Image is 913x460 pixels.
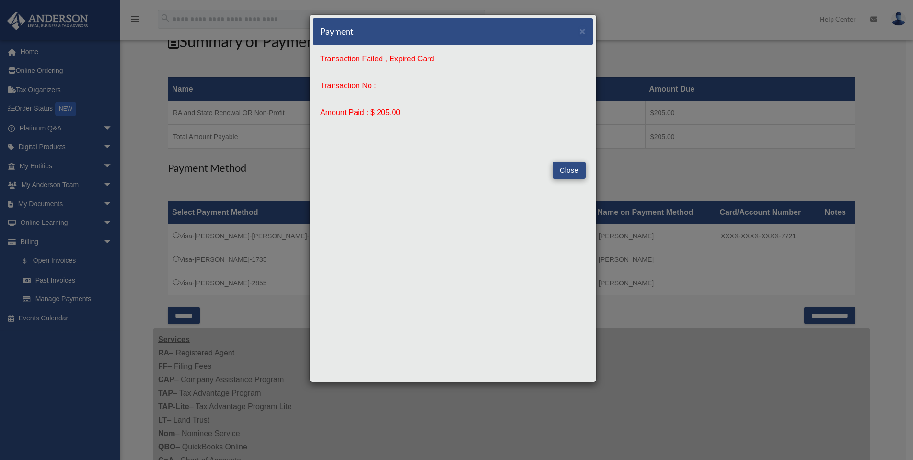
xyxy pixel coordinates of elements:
button: Close [579,26,586,36]
button: Close [553,162,586,179]
p: Amount Paid : $ 205.00 [320,106,586,119]
h5: Payment [320,25,354,37]
p: Transaction Failed , Expired Card [320,52,586,66]
p: Transaction No : [320,79,586,93]
span: × [579,25,586,36]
